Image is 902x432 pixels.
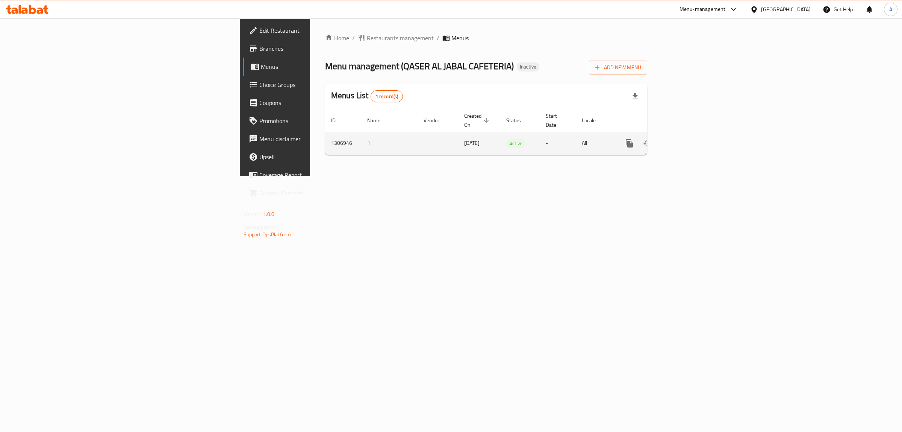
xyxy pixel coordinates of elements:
[614,109,699,132] th: Actions
[263,209,275,219] span: 1.0.0
[451,33,469,43] span: Menus
[358,33,434,43] a: Restaurants management
[244,230,291,239] a: Support.OpsPlatform
[367,116,390,125] span: Name
[331,90,403,102] h2: Menus List
[589,61,647,75] button: Add New Menu
[243,148,390,166] a: Upsell
[626,87,644,105] div: Export file
[325,58,514,75] span: Menu management ( QASER AL JABAL CAFETERIA )
[367,33,434,43] span: Restaurants management
[761,5,811,14] div: [GEOGRAPHIC_DATA]
[576,132,614,155] td: All
[259,134,384,143] span: Menu disclaimer
[244,222,278,232] span: Get support on:
[243,94,390,112] a: Coupons
[261,62,384,71] span: Menus
[540,132,576,155] td: -
[621,134,639,152] button: more
[437,33,439,43] li: /
[582,116,605,125] span: Locale
[259,152,384,161] span: Upsell
[243,21,390,40] a: Edit Restaurant
[639,134,657,152] button: Change Status
[371,93,403,100] span: 1 record(s)
[244,209,262,219] span: Version:
[680,5,726,14] div: Menu-management
[424,116,449,125] span: Vendor
[464,138,480,148] span: [DATE]
[259,189,384,198] span: Grocery Checklist
[243,166,390,184] a: Coverage Report
[889,5,892,14] span: A
[259,116,384,125] span: Promotions
[546,111,567,129] span: Start Date
[243,112,390,130] a: Promotions
[243,58,390,76] a: Menus
[243,76,390,94] a: Choice Groups
[259,26,384,35] span: Edit Restaurant
[331,116,345,125] span: ID
[259,44,384,53] span: Branches
[371,90,403,102] div: Total records count
[325,33,647,43] nav: breadcrumb
[259,170,384,179] span: Coverage Report
[243,40,390,58] a: Branches
[517,62,539,71] div: Inactive
[259,80,384,89] span: Choice Groups
[506,116,531,125] span: Status
[517,64,539,70] span: Inactive
[464,111,491,129] span: Created On
[595,63,641,72] span: Add New Menu
[325,109,699,155] table: enhanced table
[259,98,384,107] span: Coupons
[243,184,390,202] a: Grocery Checklist
[243,130,390,148] a: Menu disclaimer
[506,139,525,148] span: Active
